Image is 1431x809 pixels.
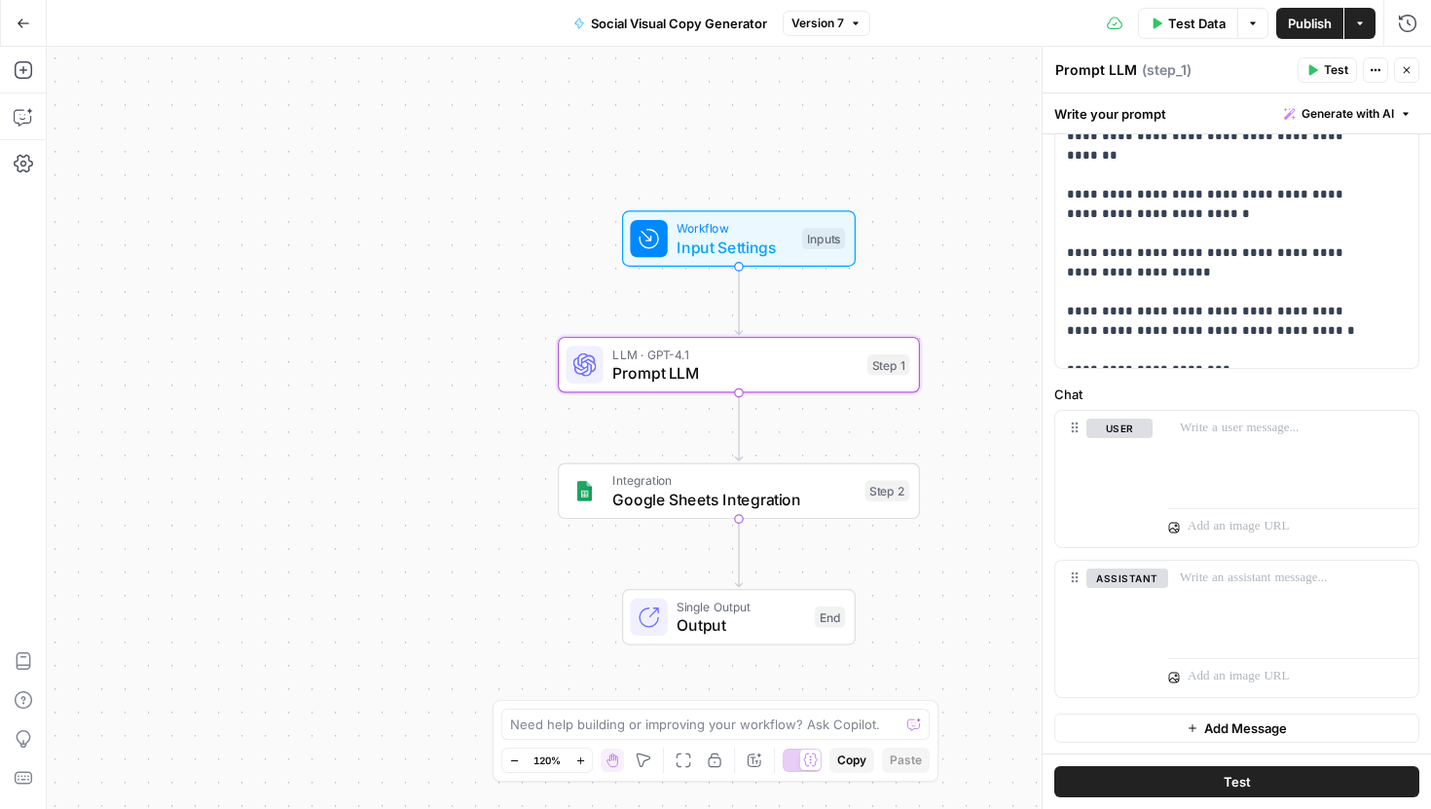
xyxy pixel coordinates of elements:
span: Output [677,613,805,637]
button: user [1086,419,1153,438]
span: LLM · GPT-4.1 [612,345,858,363]
div: WorkflowInput SettingsInputs [558,210,920,267]
span: Social Visual Copy Generator [591,14,767,33]
img: Group%201%201.png [573,479,597,502]
button: Copy [829,748,874,773]
div: user [1055,411,1153,547]
span: Test [1324,61,1348,79]
button: Add Message [1054,714,1419,743]
span: Integration [612,471,856,490]
div: Write your prompt [1043,93,1431,133]
span: Google Sheets Integration [612,488,856,511]
textarea: Prompt LLM [1055,60,1137,80]
span: Test Data [1168,14,1226,33]
g: Edge from start to step_1 [735,267,742,335]
button: Social Visual Copy Generator [562,8,779,39]
span: Workflow [677,219,792,238]
span: Publish [1288,14,1332,33]
span: 120% [533,753,561,768]
span: ( step_1 ) [1142,60,1192,80]
span: Add Message [1204,718,1287,738]
span: Test [1224,772,1251,791]
button: Paste [882,748,930,773]
button: Publish [1276,8,1343,39]
span: Generate with AI [1302,105,1394,123]
div: Inputs [802,228,845,249]
button: assistant [1086,569,1168,588]
div: assistant [1055,561,1153,697]
g: Edge from step_1 to step_2 [735,393,742,461]
div: Step 1 [867,354,909,376]
button: Version 7 [783,11,870,36]
button: Test [1298,57,1357,83]
button: Test Data [1138,8,1237,39]
div: LLM · GPT-4.1Prompt LLMStep 1 [558,337,920,393]
span: Prompt LLM [612,361,858,385]
span: Paste [890,752,922,769]
div: IntegrationGoogle Sheets IntegrationStep 2 [558,463,920,520]
span: Input Settings [677,236,792,259]
div: Step 2 [865,481,910,502]
span: Version 7 [791,15,844,32]
span: Copy [837,752,866,769]
div: End [815,607,845,628]
g: Edge from step_2 to end [735,519,742,587]
button: Test [1054,766,1419,797]
span: Single Output [677,598,805,616]
div: Single OutputOutputEnd [558,589,920,645]
button: Generate with AI [1276,101,1419,127]
label: Chat [1054,385,1419,404]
